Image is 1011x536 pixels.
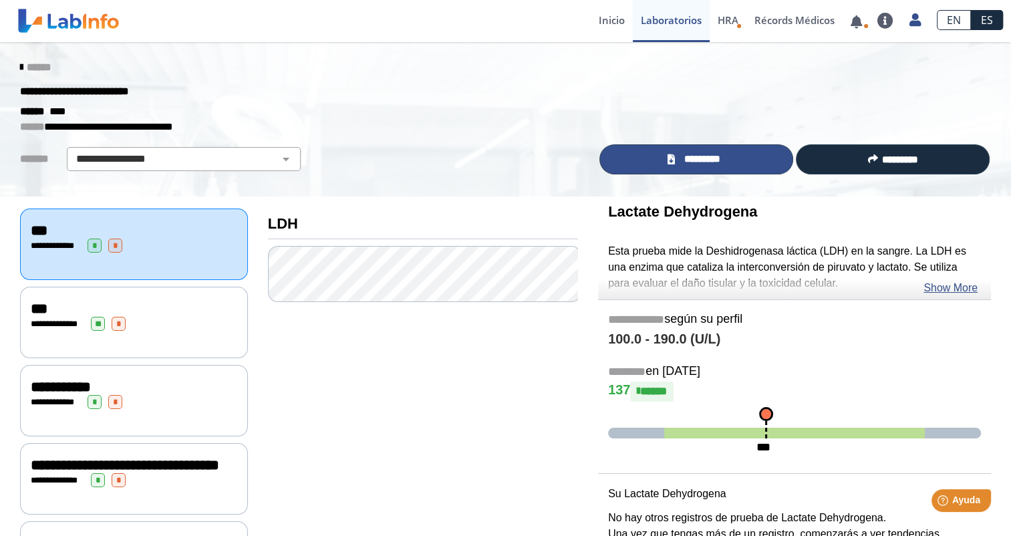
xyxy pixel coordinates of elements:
h4: 137 [608,382,981,402]
a: ES [971,10,1003,30]
a: EN [937,10,971,30]
iframe: Help widget launcher [892,484,996,521]
b: LDH [268,215,298,232]
b: Lactate Dehydrogena [608,203,757,220]
p: Su Lactate Dehydrogena [608,486,981,502]
h5: en [DATE] [608,364,981,380]
h5: según su perfil [608,312,981,327]
a: Show More [923,280,978,296]
h4: 100.0 - 190.0 (U/L) [608,331,981,348]
p: Esta prueba mide la Deshidrogenasa láctica (LDH) en la sangre. La LDH es una enzima que cataliza ... [608,243,981,291]
span: HRA [718,13,738,27]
